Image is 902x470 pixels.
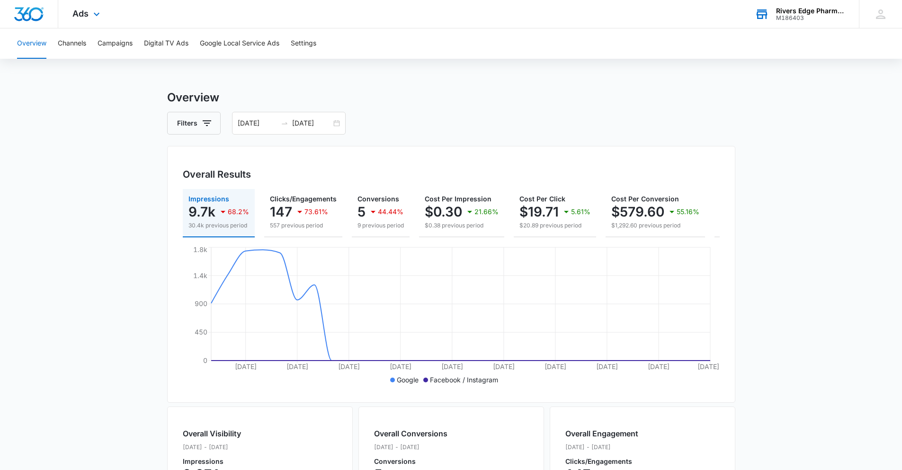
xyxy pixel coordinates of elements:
[565,458,638,465] p: Clicks/Engagements
[492,362,514,371] tspan: [DATE]
[58,28,86,59] button: Channels
[611,195,679,203] span: Cost Per Conversion
[611,204,664,219] p: $579.60
[544,362,566,371] tspan: [DATE]
[203,356,207,364] tspan: 0
[270,204,292,219] p: 147
[776,7,845,15] div: account name
[195,328,207,336] tspan: 450
[183,458,254,465] p: Impressions
[565,428,638,439] h2: Overall Engagement
[183,443,254,452] p: [DATE] - [DATE]
[281,119,288,127] span: swap-right
[234,362,256,371] tspan: [DATE]
[571,208,590,215] p: 5.61%
[378,208,403,215] p: 44.44%
[338,362,359,371] tspan: [DATE]
[357,195,399,203] span: Conversions
[286,362,308,371] tspan: [DATE]
[357,221,404,230] p: 9 previous period
[281,119,288,127] span: to
[430,375,498,385] p: Facebook / Instagram
[425,221,499,230] p: $0.38 previous period
[519,195,565,203] span: Cost Per Click
[519,204,559,219] p: $19.71
[183,428,254,439] h2: Overall Visibility
[292,118,331,128] input: End date
[183,167,251,181] h3: Overall Results
[193,245,207,253] tspan: 1.8k
[474,208,499,215] p: 21.66%
[270,221,337,230] p: 557 previous period
[677,208,699,215] p: 55.16%
[304,208,328,215] p: 73.61%
[188,221,249,230] p: 30.4k previous period
[291,28,316,59] button: Settings
[195,299,207,307] tspan: 900
[72,9,89,18] span: Ads
[167,112,221,135] button: Filters
[441,362,463,371] tspan: [DATE]
[397,375,419,385] p: Google
[425,195,491,203] span: Cost Per Impression
[357,204,366,219] p: 5
[200,28,279,59] button: Google Local Service Ads
[270,195,337,203] span: Clicks/Engagements
[697,362,719,371] tspan: [DATE]
[17,28,46,59] button: Overview
[596,362,617,371] tspan: [DATE]
[374,443,447,452] p: [DATE] - [DATE]
[188,204,215,219] p: 9.7k
[144,28,188,59] button: Digital TV Ads
[647,362,669,371] tspan: [DATE]
[565,443,638,452] p: [DATE] - [DATE]
[374,458,447,465] p: Conversions
[776,15,845,21] div: account id
[228,208,249,215] p: 68.2%
[98,28,133,59] button: Campaigns
[389,362,411,371] tspan: [DATE]
[611,221,699,230] p: $1,292.60 previous period
[188,195,229,203] span: Impressions
[193,271,207,280] tspan: 1.4k
[519,221,590,230] p: $20.89 previous period
[374,428,447,439] h2: Overall Conversions
[238,118,277,128] input: Start date
[425,204,462,219] p: $0.30
[167,89,735,106] h3: Overview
